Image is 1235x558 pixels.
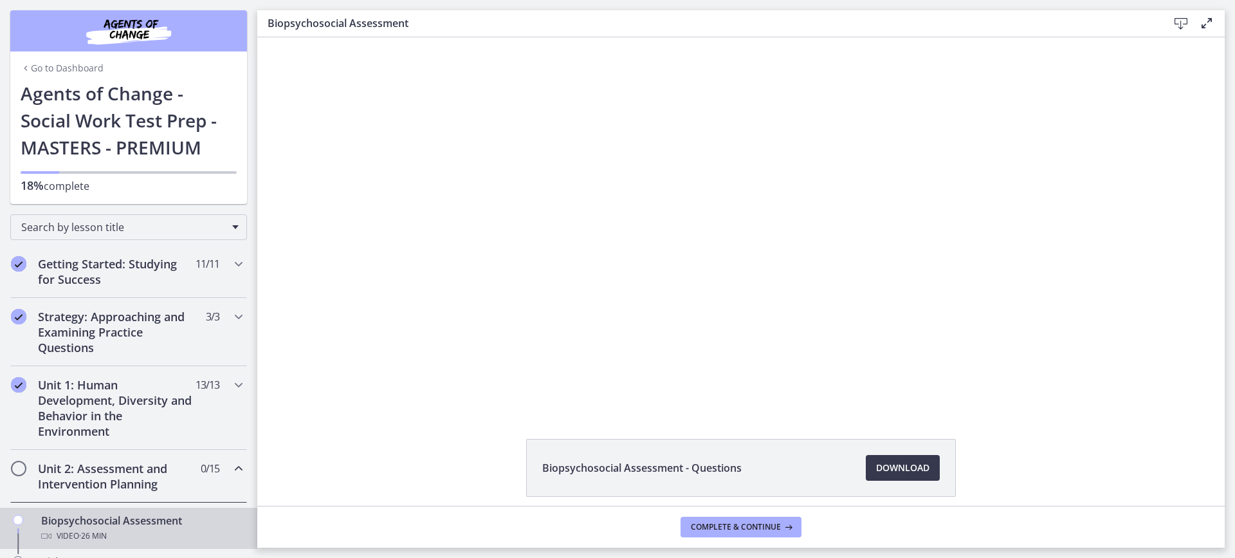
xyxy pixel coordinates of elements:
h2: Unit 2: Assessment and Intervention Planning [38,461,195,492]
img: Agents of Change Social Work Test Prep [51,15,206,46]
h3: Biopsychosocial Assessment [268,15,1148,31]
button: Complete & continue [681,517,801,537]
iframe: Video Lesson [257,37,1225,409]
span: · 26 min [79,528,107,544]
h2: Strategy: Approaching and Examining Practice Questions [38,309,195,355]
i: Completed [11,256,26,272]
h2: Unit 1: Human Development, Diversity and Behavior in the Environment [38,377,195,439]
div: Video [41,528,242,544]
i: Completed [11,377,26,393]
span: 11 / 11 [196,256,219,272]
span: Download [876,460,929,476]
span: Biopsychosocial Assessment - Questions [542,460,742,476]
a: Go to Dashboard [21,62,104,75]
span: 13 / 13 [196,377,219,393]
div: Search by lesson title [10,214,247,240]
h2: Getting Started: Studying for Success [38,256,195,287]
span: 0 / 15 [201,461,219,476]
span: Complete & continue [691,522,781,532]
span: 18% [21,178,44,193]
p: complete [21,178,237,194]
span: Search by lesson title [21,220,226,234]
i: Completed [11,309,26,324]
h1: Agents of Change - Social Work Test Prep - MASTERS - PREMIUM [21,80,237,161]
div: Biopsychosocial Assessment [41,513,242,544]
span: 3 / 3 [206,309,219,324]
a: Download [866,455,940,481]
